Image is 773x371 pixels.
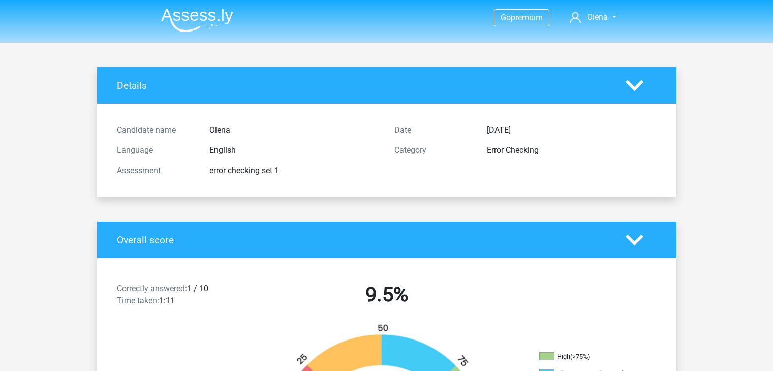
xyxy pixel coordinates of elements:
a: Gopremium [494,11,549,24]
div: Olena [202,124,387,136]
div: error checking set 1 [202,165,387,177]
div: [DATE] [479,124,664,136]
div: Error Checking [479,144,664,157]
h4: Details [117,80,610,91]
div: Assessment [109,165,202,177]
div: Category [387,144,479,157]
h2: 9.5% [256,283,518,307]
span: Go [501,13,511,22]
h4: Overall score [117,234,610,246]
div: English [202,144,387,157]
div: Date [387,124,479,136]
div: (>75%) [570,353,590,360]
span: Olena [587,12,608,22]
span: Time taken: [117,296,159,305]
span: premium [511,13,543,22]
span: Correctly answered: [117,284,187,293]
a: Olena [566,11,620,23]
li: High [539,352,641,361]
div: Language [109,144,202,157]
div: Candidate name [109,124,202,136]
div: 1 / 10 1:11 [109,283,248,311]
img: Assessly [161,8,233,32]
